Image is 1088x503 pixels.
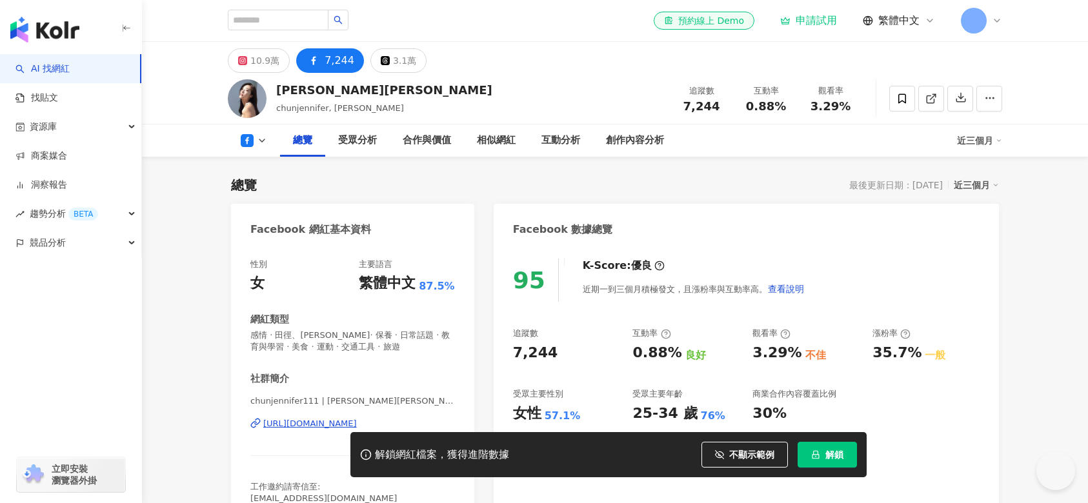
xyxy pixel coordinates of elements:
span: 7,244 [683,99,720,113]
div: 性別 [250,259,267,270]
div: 追蹤數 [677,84,726,97]
div: 互動率 [632,328,670,339]
div: 3.1萬 [393,52,416,70]
div: Facebook 網紅基本資料 [250,222,371,237]
div: 近三個月 [957,130,1002,151]
a: 找貼文 [15,92,58,104]
div: 3.29% [752,343,801,363]
span: 87.5% [419,279,455,293]
span: 趨勢分析 [30,199,98,228]
div: 總覽 [293,133,312,148]
div: 觀看率 [806,84,855,97]
div: 25-34 歲 [632,404,697,424]
div: [PERSON_NAME][PERSON_NAME] [276,82,492,98]
span: chunjennifer, [PERSON_NAME] [276,103,404,113]
span: 解鎖 [825,449,843,460]
button: 查看說明 [767,276,805,302]
div: 追蹤數 [513,328,538,339]
a: chrome extension立即安裝 瀏覽器外掛 [17,457,125,492]
span: 0.88% [746,100,786,113]
img: KOL Avatar [228,79,267,118]
div: 30% [752,404,787,424]
button: 3.1萬 [370,48,427,73]
div: 57.1% [545,409,581,423]
div: 受眾分析 [338,133,377,148]
div: 7,244 [513,343,558,363]
img: logo [10,17,79,43]
span: chunjennifer111 | [PERSON_NAME][PERSON_NAME] | chunjennifer111 [250,395,455,407]
div: 76% [701,409,725,423]
div: 社群簡介 [250,372,289,386]
a: 洞察報告 [15,179,67,192]
span: 繁體中文 [878,14,920,28]
div: 優良 [631,259,652,273]
div: 主要語言 [359,259,392,270]
div: K-Score : [583,259,665,273]
div: 繁體中文 [359,273,416,293]
span: lock [811,450,820,459]
div: 35.7% [872,343,922,363]
div: 互動率 [741,84,791,97]
div: 創作內容分析 [606,133,664,148]
button: 解鎖 [798,442,857,468]
button: 不顯示範例 [701,442,788,468]
div: 95 [513,267,545,293]
div: [URL][DOMAIN_NAME] [263,418,357,429]
div: 商業合作內容覆蓋比例 [752,388,836,400]
a: 申請試用 [780,14,837,27]
div: 女 [250,273,265,293]
button: 7,244 [296,48,364,73]
div: 預約線上 Demo [664,14,744,27]
span: 資源庫 [30,112,57,141]
span: search [334,15,343,25]
div: 總覽 [231,176,257,194]
span: rise [15,210,25,219]
div: 近三個月 [954,177,999,193]
div: 受眾主要性別 [513,388,563,400]
span: 立即安裝 瀏覽器外掛 [52,463,97,486]
div: 合作與價值 [403,133,451,148]
div: 良好 [685,348,706,362]
span: 感情 · 田徑、[PERSON_NAME]· 保養 · 日常話題 · 教育與學習 · 美食 · 運動 · 交通工具 · 旅遊 [250,330,455,353]
div: 10.9萬 [250,52,279,70]
span: 查看說明 [768,284,804,294]
div: 近期一到三個月積極發文，且漲粉率與互動率高。 [583,276,805,302]
div: 觀看率 [752,328,791,339]
div: 受眾主要年齡 [632,388,683,400]
a: [URL][DOMAIN_NAME] [250,418,455,429]
a: 商案媒合 [15,150,67,163]
div: 女性 [513,404,541,424]
button: 10.9萬 [228,48,290,73]
div: 7,244 [325,52,354,70]
div: 漲粉率 [872,328,911,339]
div: 相似網紅 [477,133,516,148]
div: 不佳 [805,348,826,362]
div: Facebook 數據總覽 [513,222,613,237]
div: 一般 [925,348,945,362]
a: searchAI 找網紅 [15,63,70,75]
span: 不顯示範例 [729,449,774,460]
span: 競品分析 [30,228,66,257]
div: 網紅類型 [250,313,289,326]
div: 解鎖網紅檔案，獲得進階數據 [375,448,509,462]
span: 工作邀約請寄信至: [EMAIL_ADDRESS][DOMAIN_NAME] [250,482,397,503]
div: 最後更新日期：[DATE] [849,180,943,190]
div: 互動分析 [541,133,580,148]
div: BETA [68,208,98,221]
img: chrome extension [21,464,46,485]
div: 0.88% [632,343,681,363]
span: 3.29% [811,100,851,113]
a: 預約線上 Demo [654,12,754,30]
